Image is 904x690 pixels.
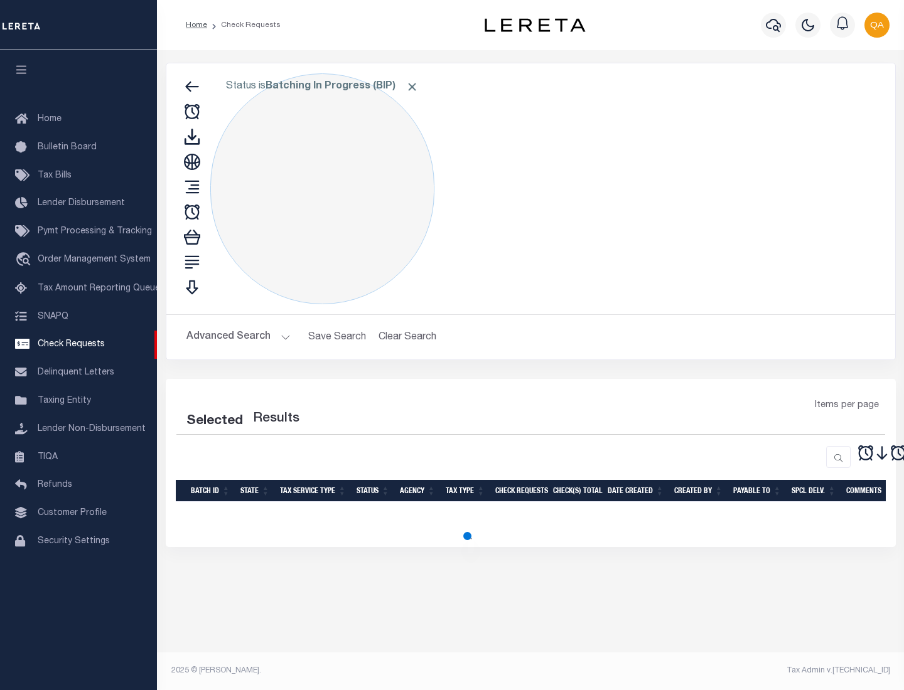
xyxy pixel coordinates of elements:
[787,480,841,502] th: Spcl Delv.
[38,340,105,349] span: Check Requests
[207,19,281,31] li: Check Requests
[374,325,442,349] button: Clear Search
[275,480,352,502] th: Tax Service Type
[38,537,110,546] span: Security Settings
[38,284,160,293] span: Tax Amount Reporting Queue
[485,18,585,32] img: logo-dark.svg
[548,480,603,502] th: Check(s) Total
[352,480,395,502] th: Status
[38,368,114,377] span: Delinquent Letters
[266,82,419,92] b: Batching In Progress (BIP)
[38,480,72,489] span: Refunds
[38,312,68,321] span: SNAPQ
[301,325,374,349] button: Save Search
[186,411,243,432] div: Selected
[395,480,441,502] th: Agency
[186,480,235,502] th: Batch Id
[490,480,548,502] th: Check Requests
[210,73,434,304] div: Click to Edit
[603,480,669,502] th: Date Created
[235,480,275,502] th: State
[253,409,299,429] label: Results
[38,425,146,433] span: Lender Non-Disbursement
[38,509,107,517] span: Customer Profile
[441,480,490,502] th: Tax Type
[15,252,35,268] i: travel_explore
[38,171,72,180] span: Tax Bills
[38,143,97,152] span: Bulletin Board
[540,665,890,676] div: Tax Admin v.[TECHNICAL_ID]
[38,115,62,124] span: Home
[841,480,898,502] th: Comments
[38,199,125,208] span: Lender Disbursement
[38,452,58,461] span: TIQA
[186,21,207,29] a: Home
[38,227,152,236] span: Pymt Processing & Tracking
[815,399,879,413] span: Items per page
[186,325,291,349] button: Advanced Search
[38,396,91,405] span: Taxing Entity
[38,255,151,264] span: Order Management System
[669,480,728,502] th: Created By
[728,480,787,502] th: Payable To
[162,665,531,676] div: 2025 © [PERSON_NAME].
[864,13,890,38] img: svg+xml;base64,PHN2ZyB4bWxucz0iaHR0cDovL3d3dy53My5vcmcvMjAwMC9zdmciIHBvaW50ZXItZXZlbnRzPSJub25lIi...
[406,80,419,93] span: Click to Remove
